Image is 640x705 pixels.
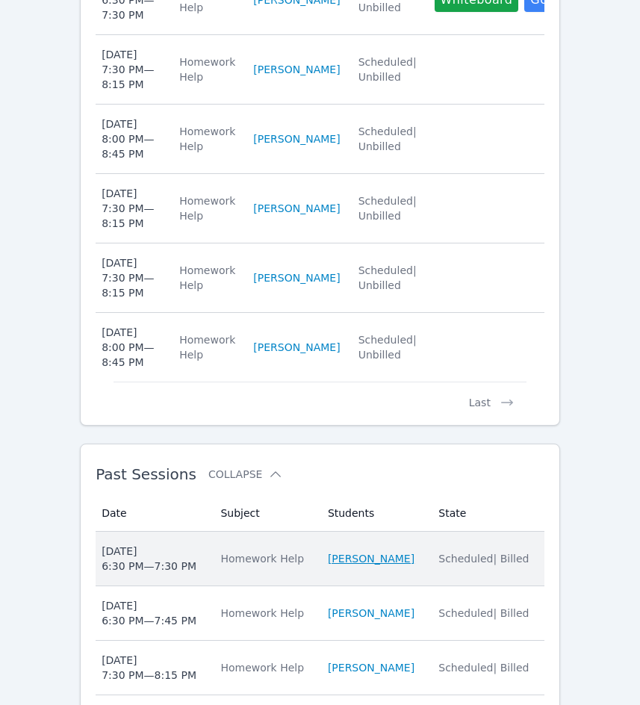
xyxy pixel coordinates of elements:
[179,193,235,223] div: Homework Help
[96,495,211,532] th: Date
[253,131,340,146] a: [PERSON_NAME]
[328,606,414,621] a: [PERSON_NAME]
[96,465,196,483] span: Past Sessions
[220,551,309,566] div: Homework Help
[358,334,417,361] span: Scheduled | Unbilled
[358,195,417,222] span: Scheduled | Unbilled
[253,201,340,216] a: [PERSON_NAME]
[358,264,417,291] span: Scheduled | Unbilled
[457,382,526,410] button: Last
[328,551,414,566] a: [PERSON_NAME]
[96,641,544,695] tr: [DATE]7:30 PM—8:15 PMHomework Help[PERSON_NAME]Scheduled| Billed
[179,124,235,154] div: Homework Help
[102,653,196,683] div: [DATE] 7:30 PM — 8:15 PM
[96,586,544,641] tr: [DATE]6:30 PM—7:45 PMHomework Help[PERSON_NAME]Scheduled| Billed
[358,56,417,83] span: Scheduled | Unbilled
[179,55,235,84] div: Homework Help
[102,186,161,231] div: [DATE] 7:30 PM — 8:15 PM
[358,125,417,152] span: Scheduled | Unbilled
[438,607,529,619] span: Scheduled | Billed
[102,598,196,628] div: [DATE] 6:30 PM — 7:45 PM
[253,62,340,77] a: [PERSON_NAME]
[319,495,429,532] th: Students
[179,332,235,362] div: Homework Help
[328,660,414,675] a: [PERSON_NAME]
[102,47,161,92] div: [DATE] 7:30 PM — 8:15 PM
[96,532,544,586] tr: [DATE]6:30 PM—7:30 PMHomework Help[PERSON_NAME]Scheduled| Billed
[253,270,340,285] a: [PERSON_NAME]
[102,544,196,574] div: [DATE] 6:30 PM — 7:30 PM
[211,495,318,532] th: Subject
[208,467,283,482] button: Collapse
[438,662,529,674] span: Scheduled | Billed
[220,660,309,675] div: Homework Help
[220,606,309,621] div: Homework Help
[438,553,529,565] span: Scheduled | Billed
[102,325,161,370] div: [DATE] 8:00 PM — 8:45 PM
[429,495,544,532] th: State
[102,117,161,161] div: [DATE] 8:00 PM — 8:45 PM
[179,263,235,293] div: Homework Help
[102,255,161,300] div: [DATE] 7:30 PM — 8:15 PM
[253,340,340,355] a: [PERSON_NAME]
